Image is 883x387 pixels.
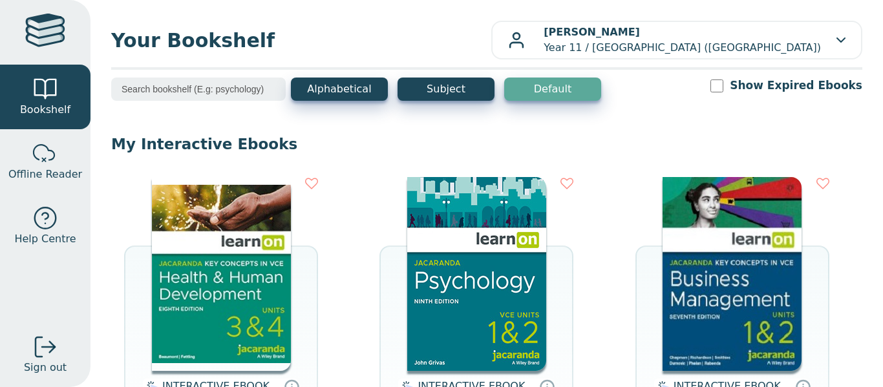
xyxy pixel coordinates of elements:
b: [PERSON_NAME] [544,26,640,38]
span: Bookshelf [20,102,70,118]
img: e003a821-2442-436b-92bb-da2395357dfc.jpg [152,177,291,371]
p: My Interactive Ebooks [111,134,862,154]
button: Default [504,78,601,101]
span: Your Bookshelf [111,26,491,55]
button: Alphabetical [291,78,388,101]
button: Subject [398,78,495,101]
img: 6de7bc63-ffc5-4812-8446-4e17a3e5be0d.jpg [663,177,802,371]
p: Year 11 / [GEOGRAPHIC_DATA] ([GEOGRAPHIC_DATA]) [544,25,821,56]
label: Show Expired Ebooks [730,78,862,94]
button: [PERSON_NAME]Year 11 / [GEOGRAPHIC_DATA] ([GEOGRAPHIC_DATA]) [491,21,862,59]
span: Offline Reader [8,167,82,182]
img: 5dbb8fc4-eac2-4bdb-8cd5-a7394438c953.jpg [407,177,546,371]
span: Help Centre [14,231,76,247]
span: Sign out [24,360,67,375]
input: Search bookshelf (E.g: psychology) [111,78,286,101]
